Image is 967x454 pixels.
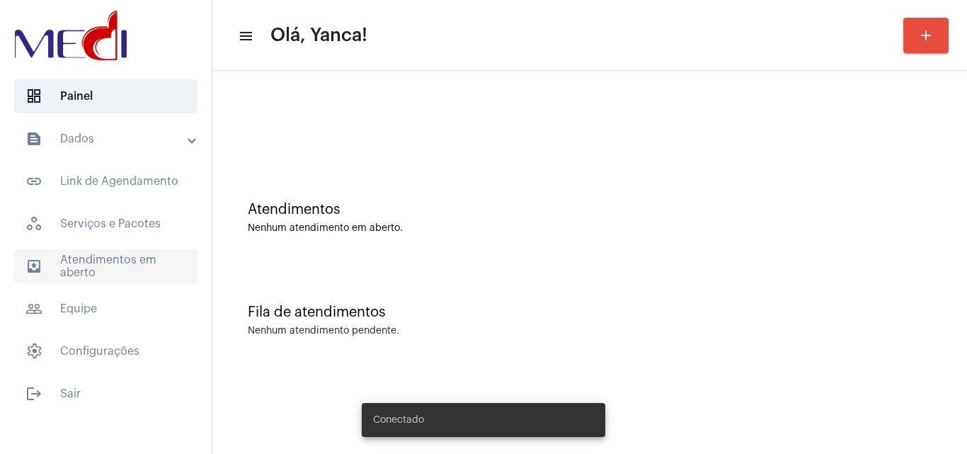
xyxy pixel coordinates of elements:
span: Link de Agendamento [14,164,198,198]
span: Conectado [373,413,424,427]
div: Nenhum atendimento pendente. [248,326,399,336]
img: d3a1b5fa-500b-b90f-5a1c-719c20e9830b.png [11,7,130,64]
span: Configurações [14,334,198,368]
mat-icon: sidenav icon [25,300,42,317]
mat-icon: add [917,27,934,44]
div: Fila de atendimentos [248,305,932,320]
span: sidenav icon [25,215,42,232]
span: Atendimentos em aberto [14,249,198,283]
span: Sair [14,377,198,411]
span: Olá, Yanca! [270,24,367,47]
span: sidenav icon [25,88,42,105]
span: Serviços e Pacotes [14,207,198,241]
mat-icon: sidenav icon [25,173,42,190]
mat-expansion-panel-header: sidenav iconDados [8,122,212,156]
div: Nenhum atendimento em aberto. [248,223,932,234]
span: Equipe [14,292,198,326]
mat-panel-title: Dados [25,130,189,147]
mat-icon: sidenav icon [25,385,42,402]
mat-icon: sidenav icon [25,130,42,147]
mat-icon: sidenav icon [25,258,42,275]
div: Atendimentos [248,202,932,217]
span: Painel [14,79,198,113]
span: sidenav icon [25,343,42,360]
mat-icon: sidenav icon [238,28,252,45]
